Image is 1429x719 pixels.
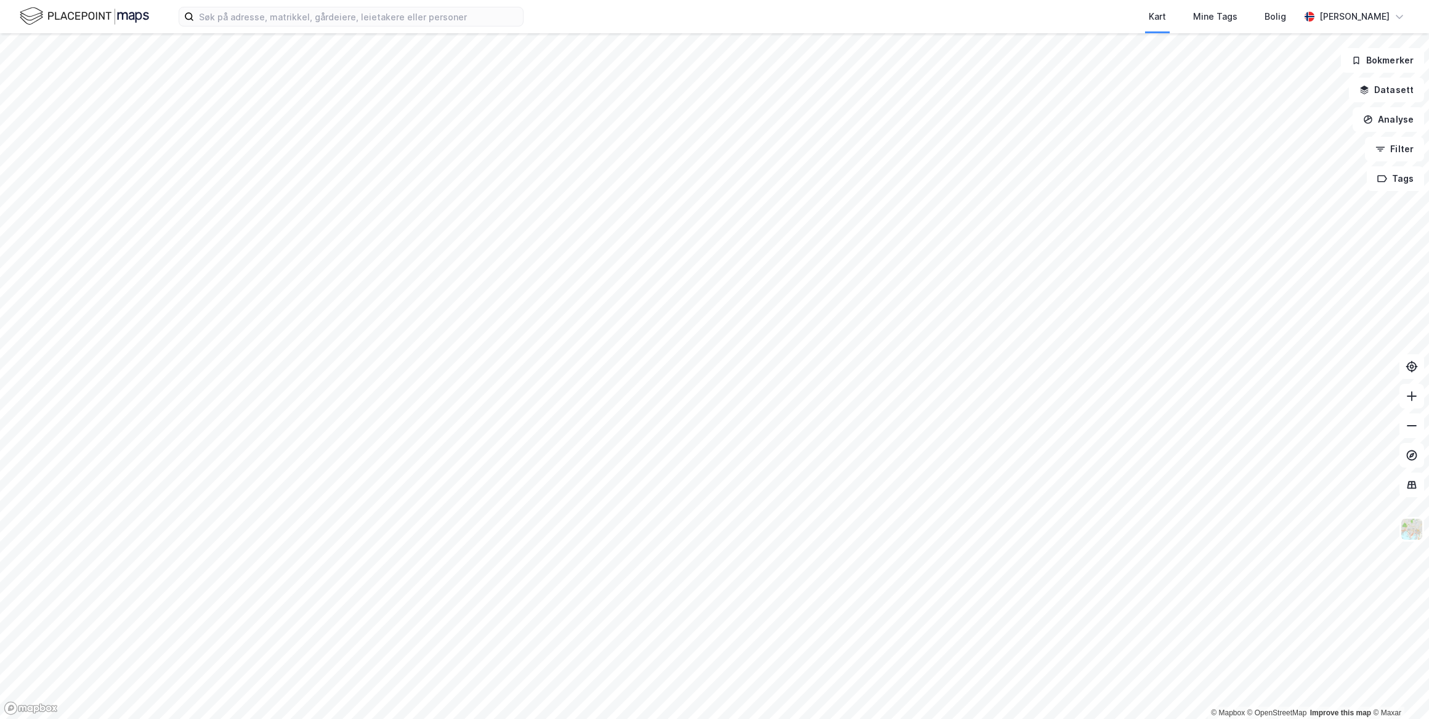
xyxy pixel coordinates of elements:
a: Improve this map [1310,709,1371,717]
img: logo.f888ab2527a4732fd821a326f86c7f29.svg [20,6,149,27]
iframe: Chat Widget [1367,660,1429,719]
button: Filter [1365,137,1424,161]
div: Kontrollprogram for chat [1367,660,1429,719]
div: Mine Tags [1193,9,1237,24]
img: Z [1400,518,1423,541]
div: [PERSON_NAME] [1319,9,1390,24]
input: Søk på adresse, matrikkel, gårdeiere, leietakere eller personer [194,7,523,26]
div: Bolig [1265,9,1286,24]
a: Mapbox homepage [4,701,58,715]
a: OpenStreetMap [1247,709,1307,717]
button: Analyse [1353,107,1424,132]
button: Tags [1367,166,1424,191]
div: Kart [1149,9,1166,24]
button: Datasett [1349,78,1424,102]
button: Bokmerker [1341,48,1424,73]
a: Mapbox [1211,709,1245,717]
